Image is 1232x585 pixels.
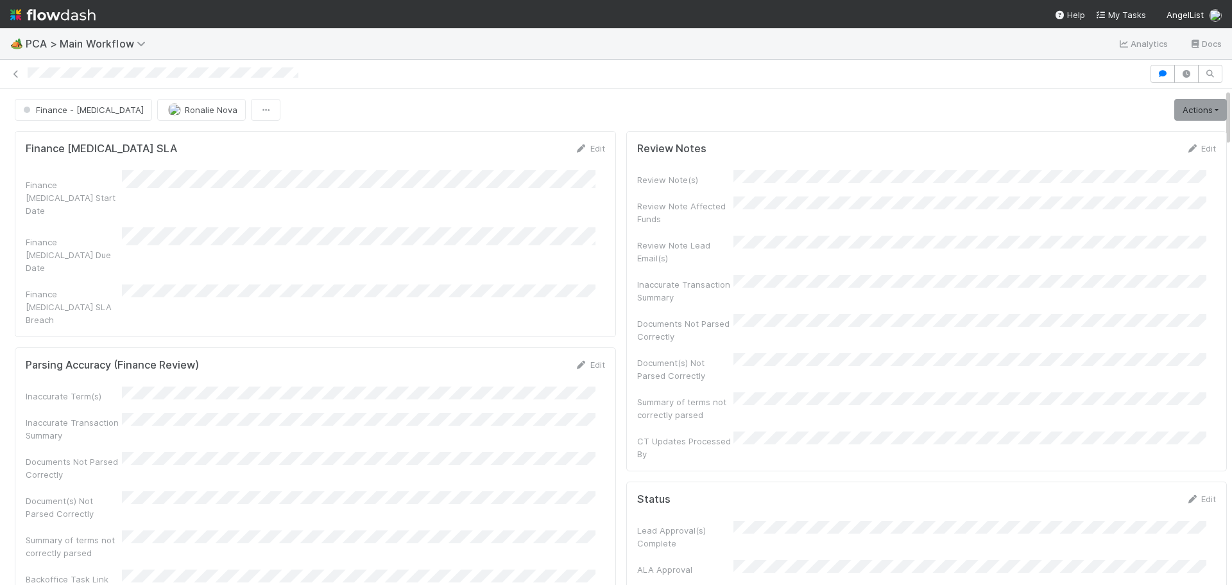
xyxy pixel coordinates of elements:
div: Inaccurate Transaction Summary [26,416,122,442]
img: avatar_28c6a484-83f6-4d9b-aa3b-1410a709a33e.png [1209,9,1222,22]
div: Document(s) Not Parsed Correctly [26,494,122,520]
div: Inaccurate Term(s) [26,390,122,403]
div: Documents Not Parsed Correctly [26,455,122,481]
div: Finance [MEDICAL_DATA] Start Date [26,179,122,217]
img: avatar_0d9988fd-9a15-4cc7-ad96-88feab9e0fa9.png [168,103,181,116]
div: Review Note(s) [637,173,733,186]
div: Review Note Affected Funds [637,200,733,225]
div: Document(s) Not Parsed Correctly [637,356,733,382]
div: Help [1054,8,1085,21]
span: AngelList [1167,10,1204,20]
h5: Review Notes [637,143,706,155]
a: Edit [1186,143,1216,153]
div: Summary of terms not correctly parsed [26,534,122,559]
div: Finance [MEDICAL_DATA] SLA Breach [26,288,122,326]
span: PCA > Main Workflow [26,37,152,50]
h5: Finance [MEDICAL_DATA] SLA [26,143,177,155]
div: Finance [MEDICAL_DATA] Due Date [26,236,122,274]
a: My Tasks [1095,8,1146,21]
a: Edit [1186,494,1216,504]
button: Finance - [MEDICAL_DATA] [15,99,152,121]
div: Summary of terms not correctly parsed [637,396,733,421]
a: Edit [575,360,605,370]
a: Docs [1189,36,1222,51]
button: Ronalie Nova [157,99,246,121]
div: ALA Approval [637,563,733,576]
h5: Parsing Accuracy (Finance Review) [26,359,199,372]
img: logo-inverted-e16ddd16eac7371096b0.svg [10,4,96,26]
span: 🏕️ [10,38,23,49]
div: Documents Not Parsed Correctly [637,317,733,343]
h5: Status [637,493,671,506]
div: Inaccurate Transaction Summary [637,278,733,304]
span: Ronalie Nova [185,105,237,115]
a: Edit [575,143,605,153]
a: Actions [1174,99,1227,121]
div: Review Note Lead Email(s) [637,239,733,265]
span: My Tasks [1095,10,1146,20]
span: Finance - [MEDICAL_DATA] [21,105,144,115]
a: Analytics [1118,36,1168,51]
div: Lead Approval(s) Complete [637,524,733,550]
div: CT Updates Processed By [637,435,733,460]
